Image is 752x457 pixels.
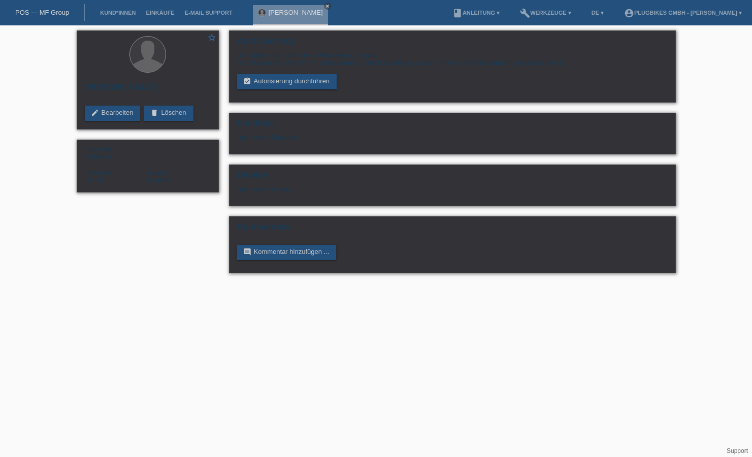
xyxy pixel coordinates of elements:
i: close [325,4,330,9]
span: Deutsch [148,176,172,184]
i: comment [243,248,251,256]
a: POS — MF Group [15,9,69,16]
a: DE ▾ [586,10,609,16]
a: buildWerkzeuge ▾ [515,10,576,16]
span: China / B / 29.02.2004 [85,176,104,184]
i: book [452,8,463,18]
span: Geschlecht [85,146,113,152]
h2: [PERSON_NAME] [85,82,211,97]
h2: Einkäufe [237,118,668,134]
h2: Autorisierung [237,36,668,51]
a: Kund*innen [95,10,141,16]
a: Support [727,447,748,454]
a: assignment_turned_inAutorisierung durchführen [237,74,337,89]
a: [PERSON_NAME] [269,9,323,16]
div: Noch keine Einkäufe [237,134,668,149]
a: star_border [207,33,216,44]
a: E-Mail Support [180,10,238,16]
i: assignment_turned_in [243,77,251,85]
a: Einkäufe [141,10,179,16]
a: bookAnleitung ▾ [447,10,505,16]
a: deleteLöschen [144,106,193,121]
a: commentKommentar hinzufügen ... [237,245,337,260]
i: build [520,8,530,18]
i: star_border [207,33,216,42]
h2: Kommentare [237,222,668,237]
i: edit [91,109,99,117]
i: delete [150,109,158,117]
span: Sprache [148,170,169,176]
a: editBearbeiten [85,106,141,121]
a: close [324,3,331,10]
span: Nationalität [85,170,113,176]
div: Bitte führen Sie zuerst eine Autorisierung durch. Bitte lassen Sie sich vom Kunden vorab mündlich... [237,51,668,67]
div: Männlich [85,145,148,160]
h2: Dateien [237,170,668,185]
i: account_circle [624,8,634,18]
div: Noch keine Dateien [237,185,547,193]
a: account_circlePlugBikes GmbH - [PERSON_NAME] ▾ [619,10,747,16]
